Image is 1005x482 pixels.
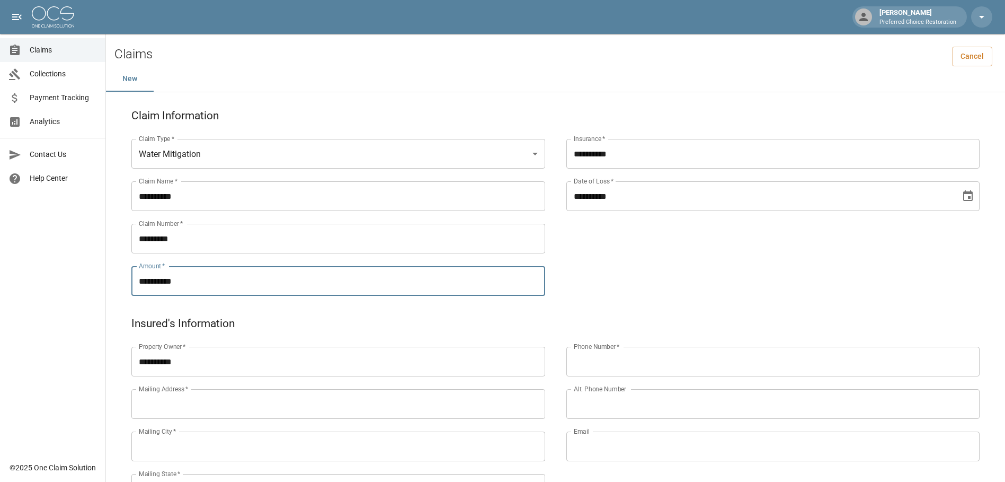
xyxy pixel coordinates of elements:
div: © 2025 One Claim Solution [10,462,96,473]
img: ocs-logo-white-transparent.png [32,6,74,28]
span: Contact Us [30,149,97,160]
label: Insurance [574,134,605,143]
label: Property Owner [139,342,186,351]
label: Mailing Address [139,384,188,393]
button: open drawer [6,6,28,28]
div: Water Mitigation [131,139,545,169]
span: Collections [30,68,97,80]
label: Claim Name [139,177,177,186]
a: Cancel [952,47,992,66]
button: New [106,66,154,92]
label: Mailing City [139,427,176,436]
p: Preferred Choice Restoration [879,18,956,27]
label: Date of Loss [574,177,613,186]
span: Help Center [30,173,97,184]
label: Claim Type [139,134,174,143]
h2: Claims [114,47,153,62]
label: Mailing State [139,469,180,478]
div: [PERSON_NAME] [875,7,960,27]
label: Alt. Phone Number [574,384,626,393]
div: dynamic tabs [106,66,1005,92]
label: Claim Number [139,219,183,228]
button: Choose date, selected date is Sep 7, 2025 [957,186,979,207]
span: Analytics [30,116,97,127]
label: Amount [139,261,165,270]
label: Email [574,427,590,436]
label: Phone Number [574,342,619,351]
span: Payment Tracking [30,92,97,103]
span: Claims [30,45,97,56]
